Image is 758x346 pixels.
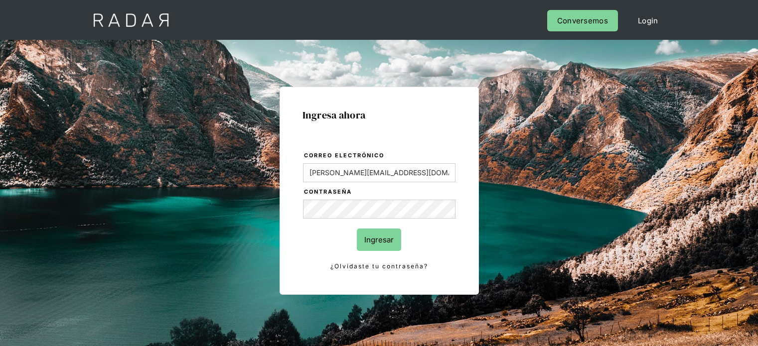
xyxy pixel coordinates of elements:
h1: Ingresa ahora [303,110,456,120]
input: bruce@wayne.com [303,163,455,182]
label: Correo electrónico [304,151,455,161]
a: Login [628,10,668,31]
a: ¿Olvidaste tu contraseña? [303,261,455,272]
label: Contraseña [304,187,455,197]
input: Ingresar [357,229,401,251]
a: Conversemos [547,10,618,31]
form: Login Form [303,150,456,272]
